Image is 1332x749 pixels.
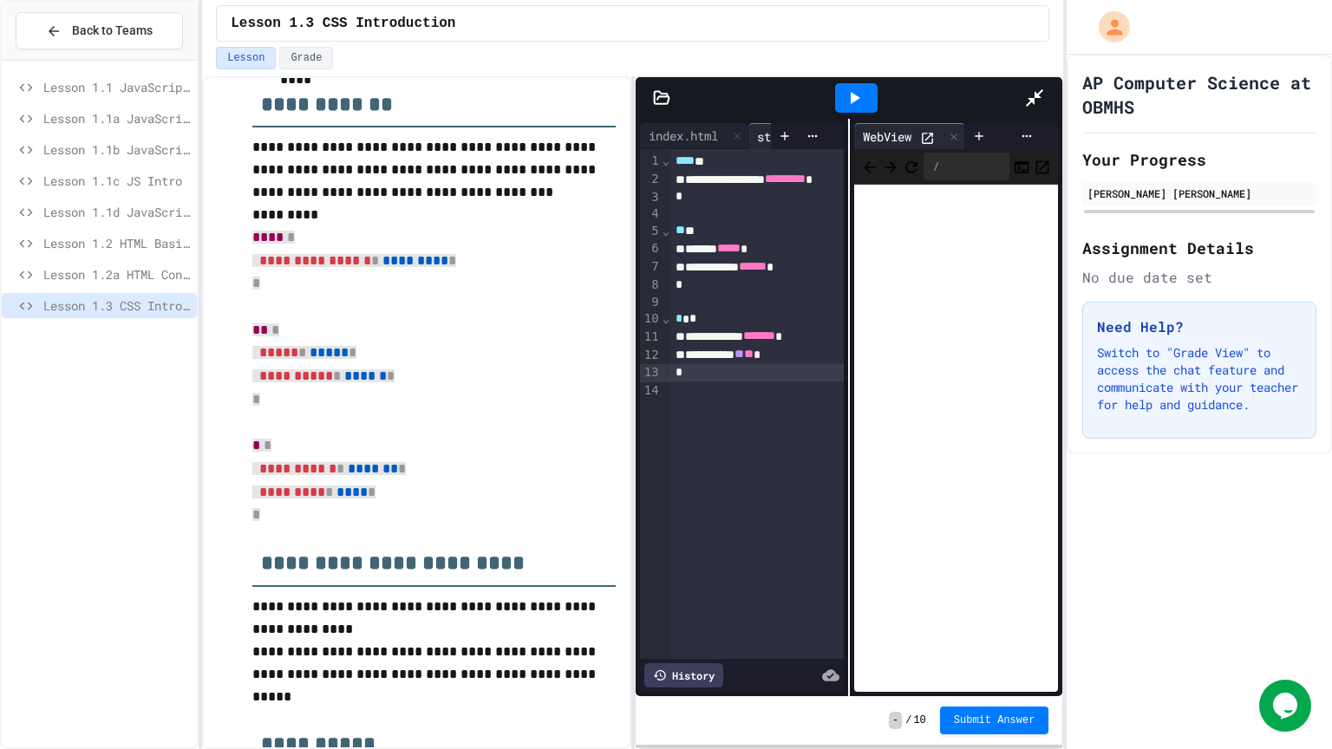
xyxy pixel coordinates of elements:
div: index.html [640,123,748,149]
div: My Account [1081,7,1134,47]
div: 3 [640,189,662,206]
button: Open in new tab [1034,156,1051,177]
span: Forward [882,155,899,177]
span: Lesson 1.1d JavaScript [43,203,190,221]
span: Lesson 1.1b JavaScript Intro [43,140,190,159]
div: styles.css [748,123,857,149]
button: Grade [279,47,333,69]
div: No due date set [1082,267,1316,288]
h1: AP Computer Science at OBMHS [1082,70,1316,119]
div: 1 [640,153,662,171]
span: Fold line [662,224,670,238]
span: / [905,713,911,727]
span: Fold line [662,311,670,325]
div: 4 [640,205,662,223]
div: WebView [854,123,965,149]
div: 11 [640,329,662,347]
div: styles.css [748,127,835,146]
span: Back [861,155,878,177]
span: - [889,712,902,729]
div: 12 [640,347,662,365]
div: 5 [640,223,662,241]
span: Lesson 1.1a JavaScript Intro [43,109,190,127]
span: Lesson 1.3 CSS Introduction [43,296,190,315]
h3: Need Help? [1097,316,1302,337]
h2: Your Progress [1082,147,1316,172]
button: Lesson [216,47,276,69]
div: 9 [640,294,662,311]
span: Back to Teams [72,22,153,40]
div: index.html [640,127,727,145]
div: 14 [640,382,662,400]
div: / [924,153,1009,180]
button: Refresh [903,156,920,177]
button: Back to Teams [16,12,183,49]
div: 13 [640,364,662,382]
span: 10 [913,713,925,727]
iframe: Web Preview [854,185,1058,693]
button: Submit Answer [940,707,1049,734]
div: 6 [640,240,662,258]
span: Lesson 1.1c JS Intro [43,172,190,190]
span: Fold line [662,153,670,167]
button: Console [1013,156,1030,177]
div: 8 [640,277,662,294]
div: 2 [640,171,662,189]
span: Submit Answer [954,713,1035,727]
div: 10 [640,310,662,329]
div: [PERSON_NAME] [PERSON_NAME] [1087,186,1311,201]
span: Lesson 1.2a HTML Continued [43,265,190,283]
span: Lesson 1.3 CSS Introduction [231,13,455,34]
span: Lesson 1.1 JavaScript Intro [43,78,190,96]
div: 7 [640,258,662,277]
iframe: chat widget [1259,680,1315,732]
div: WebView [854,127,920,146]
span: Lesson 1.2 HTML Basics [43,234,190,252]
h2: Assignment Details [1082,236,1316,260]
p: Switch to "Grade View" to access the chat feature and communicate with your teacher for help and ... [1097,344,1302,414]
div: History [644,663,723,687]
